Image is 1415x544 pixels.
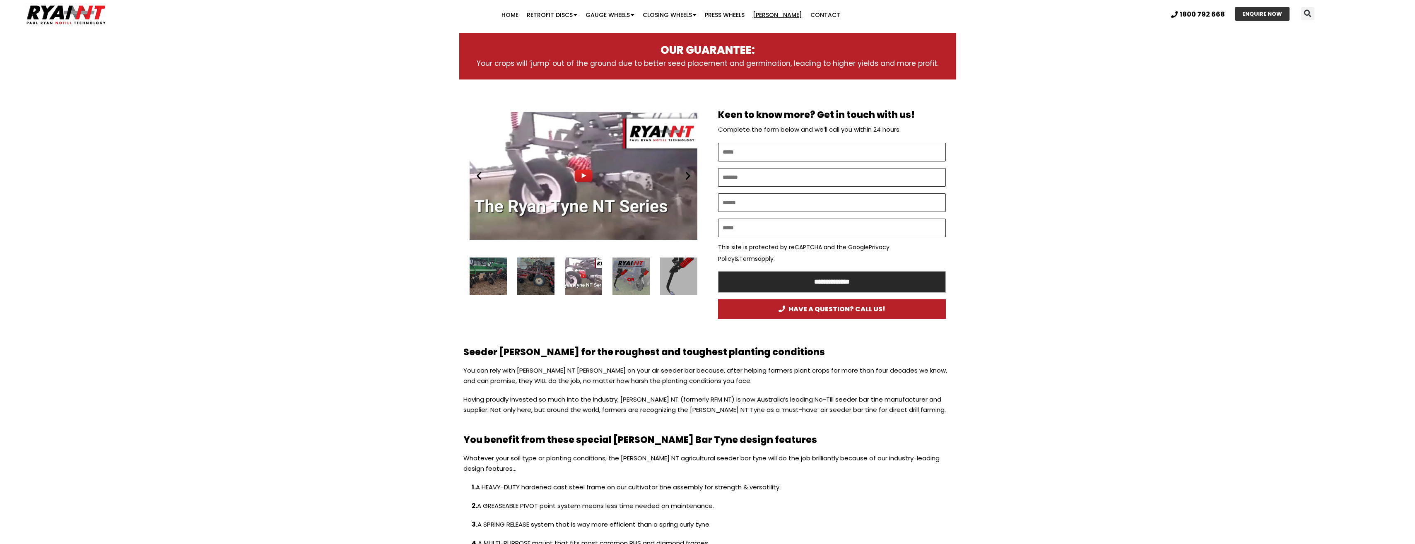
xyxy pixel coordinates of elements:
[779,306,885,313] span: HAVE A QUESTION? CALL US!
[470,104,697,247] div: 1 / 16
[476,58,940,69] p: Your crops will ‘jump' out of the ground due to better seed placement and germination, leading to...
[463,453,952,482] p: Whatever your soil type or planting conditions, the [PERSON_NAME] NT agricultural seeder bar tyne...
[523,7,581,23] a: Retrofit Discs
[581,7,639,23] a: Gauge Wheels
[718,241,946,265] p: This site is protected by reCAPTCHA and the Google & apply.
[474,171,484,181] div: Previous slide
[660,258,697,295] div: 3 / 16
[517,258,554,295] div: 16 / 16
[463,394,952,423] p: Having proudly invested so much into the industry, [PERSON_NAME] NT (formerly RFM NT) is now Aust...
[1180,11,1225,18] span: 1800 792 668
[463,365,952,394] p: You can rely with [PERSON_NAME] NT [PERSON_NAME] on your air seeder bar because, after helping fa...
[275,7,1067,23] nav: Menu
[1242,11,1282,17] span: ENQUIRE NOW
[718,299,946,319] a: HAVE A QUESTION? CALL US!
[806,7,844,23] a: Contact
[463,501,952,519] p: A GREASEABLE PIVOT point system means less time needed on maintenance.
[639,7,701,23] a: Closing Wheels
[497,7,523,23] a: Home
[718,124,946,135] p: Complete the form below and we’ll call you within 24 hours.
[565,258,602,295] div: 1 / 16
[472,501,477,510] strong: 2.
[470,104,697,247] div: Slides
[718,111,946,120] h2: Keen to know more? Get in touch with us!
[1171,11,1225,18] a: 1800 792 668
[463,482,952,501] p: A HEAVY-DUTY hardened cast steel frame on our cultivator tine assembly for strength & versatility.
[612,258,650,295] div: 2 / 16
[476,43,940,58] h3: OUR GUARANTEE:
[470,258,697,295] div: Slides Slides
[1301,7,1314,20] div: Search
[463,436,952,445] h2: You benefit from these special [PERSON_NAME] Bar Tyne design features
[701,7,749,23] a: Press Wheels
[25,2,108,28] img: Ryan NT logo
[470,258,507,295] div: 15 / 16
[1235,7,1290,21] a: ENQUIRE NOW
[683,171,693,181] div: Next slide
[472,520,477,529] strong: 3.
[565,258,602,295] div: Ryan-Tyne-Thumb
[749,7,806,23] a: [PERSON_NAME]
[470,104,697,247] a: Ryan-Tyne-Thumb
[472,483,476,491] strong: 1.
[463,348,952,357] h2: Seeder [PERSON_NAME] for the roughest and toughest planting conditions
[463,519,952,538] p: A SPRING RELEASE system that is way more efficient than a spring curly tyne.
[739,255,758,263] a: Terms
